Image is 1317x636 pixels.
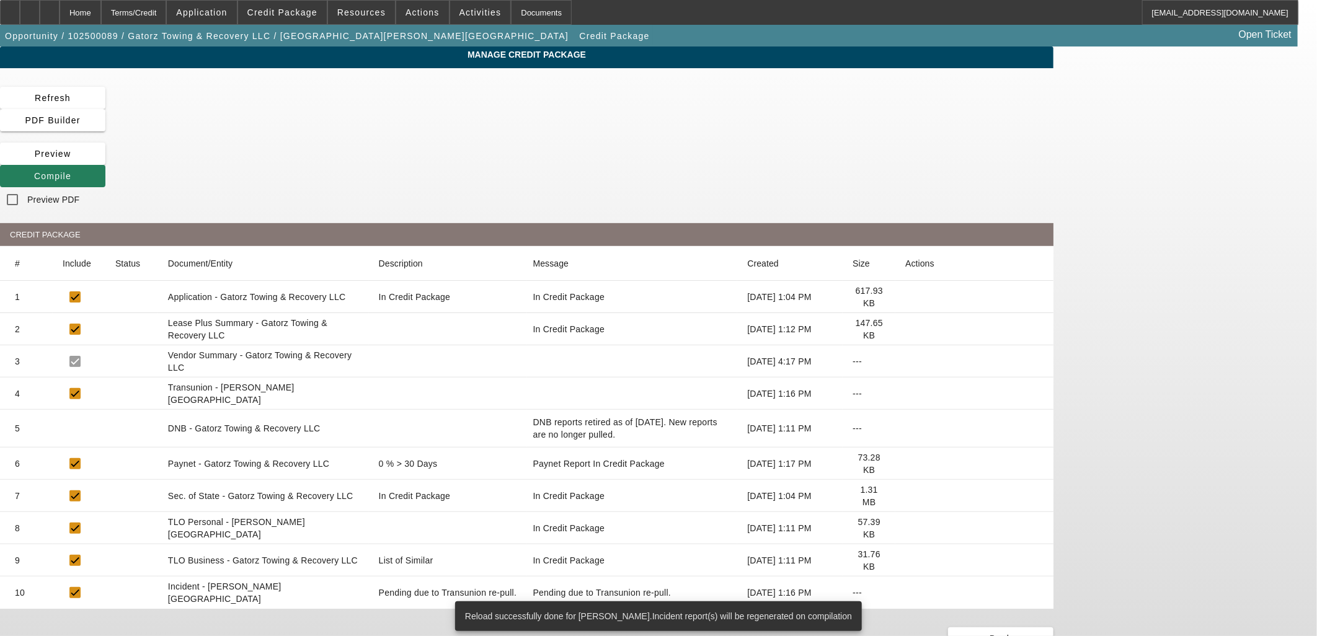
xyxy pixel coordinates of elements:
mat-cell: [DATE] 1:12 PM [737,313,843,345]
mat-cell: [DATE] 1:04 PM [737,480,843,512]
mat-cell: DNB - Gatorz Towing & Recovery LLC [158,410,369,448]
mat-cell: Pending due to Transunion re-pull. [369,576,527,609]
mat-header-cell: Actions [895,246,1053,281]
mat-cell: Application - Gatorz Towing & Recovery LLC [158,281,369,313]
mat-header-cell: Size [843,246,895,281]
mat-cell: null [369,345,527,378]
mat-cell: [DATE] 1:04 PM [737,281,843,313]
mat-header-cell: Status [105,246,158,281]
mat-cell: 617.93 KB [843,281,895,313]
mat-cell: Lease Plus Summary - Gatorz Towing & Recovery LLC [158,313,369,345]
button: Credit Package [238,1,327,24]
span: PDF Builder [25,115,80,125]
button: Activities [450,1,511,24]
mat-cell: 0 % > 30 Days [369,448,527,480]
span: Credit Package [247,7,317,17]
mat-cell: In Credit Package [527,480,738,512]
span: Resources [337,7,386,17]
mat-header-cell: Include [53,246,105,281]
mat-header-cell: Created [737,246,843,281]
mat-cell: null [527,345,738,378]
mat-cell: [DATE] 1:11 PM [737,544,843,576]
mat-cell: Vendor Summary - Gatorz Towing & Recovery LLC [158,345,369,378]
mat-cell: TLO Business - Gatorz Towing & Recovery LLC [158,544,369,576]
mat-cell: 73.28 KB [843,448,895,480]
span: Compile [34,171,71,181]
mat-cell: null [369,313,527,345]
mat-cell: [DATE] 4:17 PM [737,345,843,378]
span: Opportunity / 102500089 / Gatorz Towing & Recovery LLC / [GEOGRAPHIC_DATA][PERSON_NAME][GEOGRAPHI... [5,31,569,41]
span: Preview [35,149,71,159]
mat-cell: [DATE] 1:11 PM [737,512,843,544]
mat-cell: [DATE] 1:16 PM [737,378,843,410]
mat-cell: In Credit Package [527,313,738,345]
mat-cell: --- [843,378,895,410]
mat-cell: TLO Personal - [PERSON_NAME][GEOGRAPHIC_DATA] [158,512,369,544]
span: Application [176,7,227,17]
mat-cell: [DATE] 1:16 PM [737,576,843,609]
mat-header-cell: Message [527,246,738,281]
mat-cell: Paynet Report In Credit Package [527,448,738,480]
mat-cell: --- [843,410,895,448]
mat-cell: 1.31 MB [843,480,895,512]
mat-cell: List of Similar [369,544,527,576]
label: Preview PDF [25,193,79,206]
mat-cell: 31.76 KB [843,544,895,576]
mat-cell: Pending due to Transunion re-pull. [527,576,738,609]
mat-cell: Incident - [PERSON_NAME][GEOGRAPHIC_DATA] [158,576,369,609]
button: Actions [396,1,449,24]
mat-cell: DNB reports retired as of June 26, 2025. New reports are no longer pulled. [527,410,738,448]
mat-cell: [DATE] 1:11 PM [737,410,843,448]
mat-cell: --- [843,576,895,609]
mat-cell: In Credit Package [369,480,527,512]
a: Open Ticket [1234,24,1297,45]
mat-header-cell: Document/Entity [158,246,369,281]
mat-cell: 57.39 KB [843,512,895,544]
mat-cell: [DATE] 1:17 PM [737,448,843,480]
mat-cell: In Credit Package [527,544,738,576]
span: Manage Credit Package [9,50,1044,60]
mat-cell: In Credit Package [527,281,738,313]
mat-cell: --- [843,345,895,378]
button: Resources [328,1,395,24]
button: Credit Package [577,25,653,47]
mat-cell: Sec. of State - Gatorz Towing & Recovery LLC [158,480,369,512]
mat-cell: Transunion - [PERSON_NAME][GEOGRAPHIC_DATA] [158,378,369,410]
div: Reload successfully done for [PERSON_NAME].Incident report(s) will be regenerated on compilation [455,601,857,631]
mat-cell: 147.65 KB [843,313,895,345]
mat-cell: In Credit Package [369,281,527,313]
mat-header-cell: Description [369,246,527,281]
span: Refresh [35,93,71,103]
span: Activities [459,7,502,17]
mat-cell: In Credit Package [527,512,738,544]
span: Actions [406,7,440,17]
button: Application [167,1,236,24]
mat-cell: Paynet - Gatorz Towing & Recovery LLC [158,448,369,480]
span: Credit Package [580,31,650,41]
